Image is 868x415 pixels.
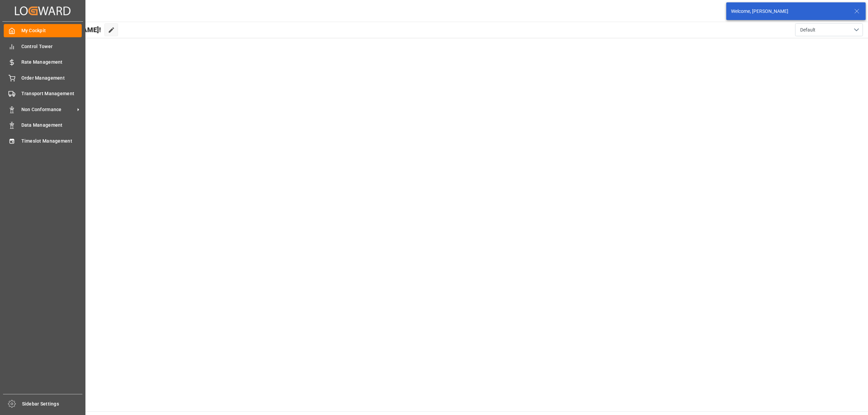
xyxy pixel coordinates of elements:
span: Data Management [21,122,82,129]
span: Sidebar Settings [22,400,83,408]
div: Welcome, [PERSON_NAME] [731,8,848,15]
button: open menu [795,23,863,36]
span: Default [800,26,815,34]
a: Control Tower [4,40,82,53]
a: Rate Management [4,56,82,69]
span: Control Tower [21,43,82,50]
span: Transport Management [21,90,82,97]
a: Timeslot Management [4,134,82,147]
span: Non Conformance [21,106,75,113]
span: My Cockpit [21,27,82,34]
span: Order Management [21,75,82,82]
a: My Cockpit [4,24,82,37]
a: Order Management [4,71,82,84]
a: Data Management [4,119,82,132]
span: Timeslot Management [21,138,82,145]
a: Transport Management [4,87,82,100]
span: Rate Management [21,59,82,66]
